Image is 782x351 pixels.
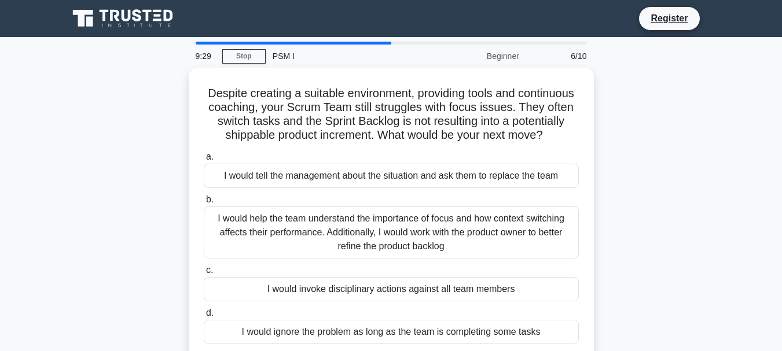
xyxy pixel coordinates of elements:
[266,45,425,68] div: PSM I
[204,164,579,188] div: I would tell the management about the situation and ask them to replace the team
[206,308,214,317] span: d.
[425,45,526,68] div: Beginner
[189,45,222,68] div: 9:29
[222,49,266,64] a: Stop
[204,206,579,258] div: I would help the team understand the importance of focus and how context switching affects their ...
[644,11,695,25] a: Register
[206,194,214,204] span: b.
[526,45,594,68] div: 6/10
[206,265,213,275] span: c.
[204,277,579,301] div: I would invoke disciplinary actions against all team members
[203,86,580,143] h5: Despite creating a suitable environment, providing tools and continuous coaching, your Scrum Team...
[206,152,214,161] span: a.
[204,320,579,344] div: I would ignore the problem as long as the team is completing some tasks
